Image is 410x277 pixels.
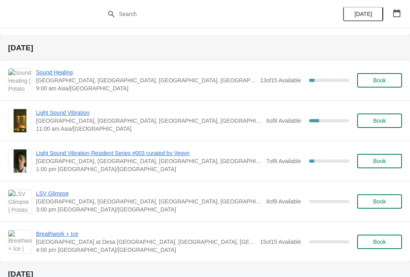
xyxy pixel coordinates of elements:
[36,165,262,173] span: 1:00 pm [GEOGRAPHIC_DATA]/[GEOGRAPHIC_DATA]
[357,235,402,249] button: Book
[36,230,256,238] span: Breathwork + Ice
[36,109,262,117] span: Light Sound Vibration
[36,205,262,213] span: 3:00 pm [GEOGRAPHIC_DATA]/[GEOGRAPHIC_DATA]
[373,158,386,164] span: Book
[36,125,262,133] span: 11:00 am Asia/[GEOGRAPHIC_DATA]
[373,239,386,245] span: Book
[373,198,386,205] span: Book
[36,84,256,92] span: 9:00 am Asia/[GEOGRAPHIC_DATA]
[36,68,256,76] span: Sound Healing
[36,149,262,157] span: Light Sound Vibration Resident Series #003 curated by Vegyn
[266,158,301,164] span: 7 of 8 Available
[14,149,27,173] img: Light Sound Vibration Resident Series #003 curated by Vegyn | Potato Head Suites & Studios, Jalan...
[8,69,32,92] img: Sound Healing | Potato Head Suites & Studios, Jalan Petitenget, Seminyak, Badung Regency, Bali, I...
[357,73,402,88] button: Book
[354,11,372,17] span: [DATE]
[357,114,402,128] button: Book
[260,239,301,245] span: 15 of 15 Available
[36,189,262,197] span: LSV Glimpse
[119,7,307,21] input: Search
[14,109,27,132] img: Light Sound Vibration | Potato Head Suites & Studios, Jalan Petitenget, Seminyak, Badung Regency,...
[36,157,262,165] span: [GEOGRAPHIC_DATA], [GEOGRAPHIC_DATA], [GEOGRAPHIC_DATA], [GEOGRAPHIC_DATA], [GEOGRAPHIC_DATA]
[36,246,256,254] span: 4:00 pm [GEOGRAPHIC_DATA]/[GEOGRAPHIC_DATA]
[36,117,262,125] span: [GEOGRAPHIC_DATA], [GEOGRAPHIC_DATA], [GEOGRAPHIC_DATA], [GEOGRAPHIC_DATA], [GEOGRAPHIC_DATA]
[8,44,402,52] h2: [DATE]
[8,230,32,253] img: Breathwork + Ice | Potato Head Studios at Desa Potato Head, Jalan Petitenget, Seminyak, Badung Re...
[373,77,386,84] span: Book
[343,7,383,21] button: [DATE]
[8,190,32,213] img: LSV Glimpse | Potato Head Suites & Studios, Jalan Petitenget, Seminyak, Badung Regency, Bali, Ind...
[373,118,386,124] span: Book
[266,198,301,205] span: 8 of 8 Available
[260,77,301,84] span: 13 of 15 Available
[357,194,402,209] button: Book
[266,118,301,124] span: 6 of 8 Available
[36,238,256,246] span: [GEOGRAPHIC_DATA] at Desa [GEOGRAPHIC_DATA], [GEOGRAPHIC_DATA], [GEOGRAPHIC_DATA], [GEOGRAPHIC_DA...
[36,197,262,205] span: [GEOGRAPHIC_DATA], [GEOGRAPHIC_DATA], [GEOGRAPHIC_DATA], [GEOGRAPHIC_DATA], [GEOGRAPHIC_DATA]
[357,154,402,168] button: Book
[36,76,256,84] span: [GEOGRAPHIC_DATA], [GEOGRAPHIC_DATA], [GEOGRAPHIC_DATA], [GEOGRAPHIC_DATA], [GEOGRAPHIC_DATA]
